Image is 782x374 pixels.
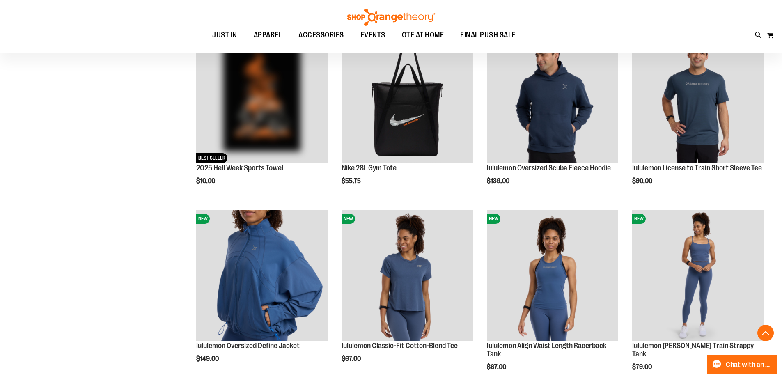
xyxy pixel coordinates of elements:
span: $67.00 [342,355,362,363]
a: Nike 28L Gym Tote [342,164,397,172]
img: lululemon Classic-Fit Cotton-Blend Tee [342,210,473,341]
a: Nike 28L Gym ToteNEW [342,32,473,164]
a: FINAL PUSH SALE [452,26,524,45]
a: lululemon [PERSON_NAME] Train Strappy Tank [632,342,754,358]
img: lululemon Oversized Scuba Fleece Hoodie [487,32,618,163]
span: EVENTS [360,26,385,44]
img: Nike 28L Gym Tote [342,32,473,163]
span: NEW [487,214,500,224]
span: NEW [196,214,210,224]
a: lululemon License to Train Short Sleeve Tee [632,164,762,172]
img: lululemon Align Waist Length Racerback Tank [487,210,618,341]
a: lululemon Align Waist Length Racerback Tank [487,342,606,358]
a: lululemon Classic-Fit Cotton-Blend Tee [342,342,458,350]
a: OTF 2025 Hell Week Event RetailNEWBEST SELLER [196,32,328,164]
span: NEW [632,214,646,224]
span: ACCESSORIES [298,26,344,44]
span: FINAL PUSH SALE [460,26,516,44]
a: lululemon Oversized Define JacketNEW [196,210,328,342]
span: OTF AT HOME [402,26,444,44]
a: lululemon Oversized Scuba Fleece HoodieNEW [487,32,618,164]
div: product [192,28,332,206]
div: product [483,28,622,206]
span: $55.75 [342,177,362,185]
span: APPAREL [254,26,282,44]
a: 2025 Hell Week Sports Towel [196,164,283,172]
a: OTF AT HOME [394,26,452,45]
a: EVENTS [352,26,394,45]
img: lululemon Wunder Train Strappy Tank [632,210,764,341]
div: product [628,28,768,206]
a: lululemon Oversized Scuba Fleece Hoodie [487,164,611,172]
img: lululemon Oversized Define Jacket [196,210,328,341]
a: ACCESSORIES [290,26,352,45]
a: APPAREL [245,26,291,45]
span: $67.00 [487,363,507,371]
a: lululemon License to Train Short Sleeve TeeNEW [632,32,764,164]
span: $79.00 [632,363,653,371]
span: BEST SELLER [196,153,227,163]
span: $139.00 [487,177,511,185]
span: JUST IN [212,26,237,44]
span: $10.00 [196,177,216,185]
span: NEW [342,214,355,224]
span: $90.00 [632,177,654,185]
a: lululemon Oversized Define Jacket [196,342,300,350]
img: lululemon License to Train Short Sleeve Tee [632,32,764,163]
a: lululemon Classic-Fit Cotton-Blend TeeNEW [342,210,473,342]
button: Chat with an Expert [707,355,777,374]
button: Back To Top [757,325,774,341]
a: JUST IN [204,26,245,44]
a: lululemon Wunder Train Strappy TankNEW [632,210,764,342]
img: Shop Orangetheory [346,9,436,26]
img: OTF 2025 Hell Week Event Retail [196,32,328,163]
a: lululemon Align Waist Length Racerback TankNEW [487,210,618,342]
span: Chat with an Expert [726,361,772,369]
div: product [337,28,477,206]
span: $149.00 [196,355,220,363]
